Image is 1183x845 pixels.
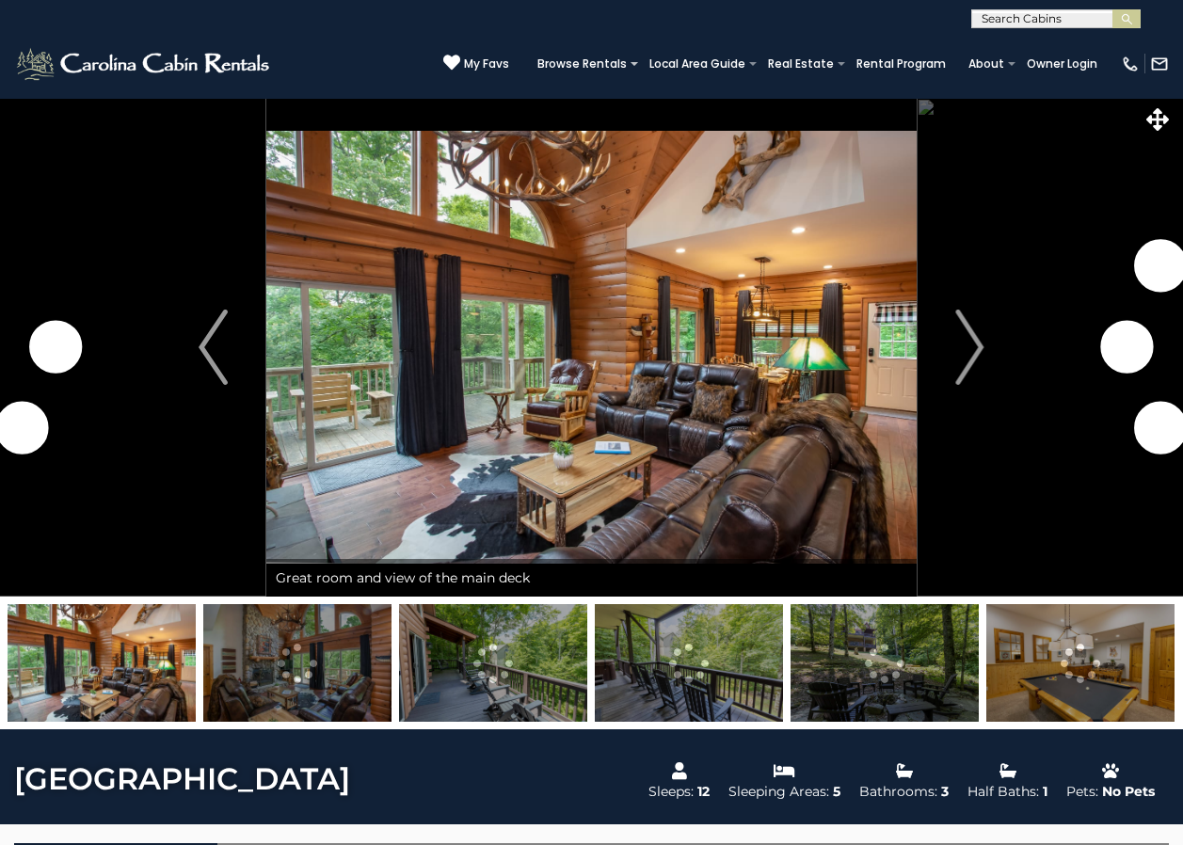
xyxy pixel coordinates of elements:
button: Previous [160,98,265,597]
img: arrow [955,310,983,385]
img: 163274485 [595,604,783,722]
img: White-1-2.png [14,45,275,83]
a: Real Estate [759,51,843,77]
a: My Favs [443,54,509,73]
img: arrow [199,310,227,385]
img: 163274470 [8,604,196,722]
a: About [959,51,1014,77]
img: 163274484 [399,604,587,722]
a: Local Area Guide [640,51,755,77]
button: Next [917,98,1022,597]
span: My Favs [464,56,509,72]
img: 163274471 [203,604,392,722]
div: Great room and view of the main deck [266,559,917,597]
a: Browse Rentals [528,51,636,77]
img: mail-regular-white.png [1150,55,1169,73]
a: Rental Program [847,51,955,77]
img: 163274487 [986,604,1175,722]
img: 163274486 [791,604,979,722]
a: Owner Login [1017,51,1107,77]
img: phone-regular-white.png [1121,55,1140,73]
